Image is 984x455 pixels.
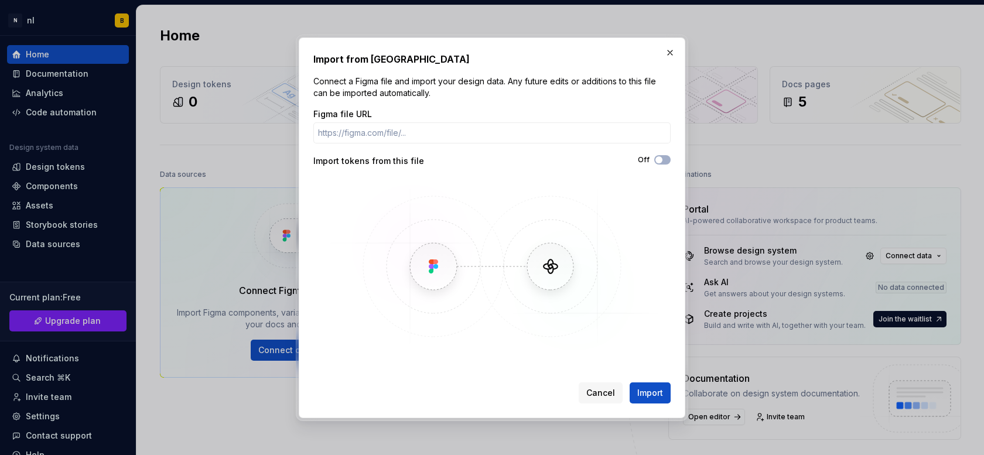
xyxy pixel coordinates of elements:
button: Cancel [579,382,623,403]
p: Connect a Figma file and import your design data. Any future edits or additions to this file can ... [313,76,671,99]
div: Import tokens from this file [313,155,492,167]
span: Cancel [586,387,615,399]
label: Figma file URL [313,108,372,120]
h2: Import from [GEOGRAPHIC_DATA] [313,52,671,66]
input: https://figma.com/file/... [313,122,671,143]
label: Off [638,155,650,165]
span: Import [637,387,663,399]
button: Import [630,382,671,403]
